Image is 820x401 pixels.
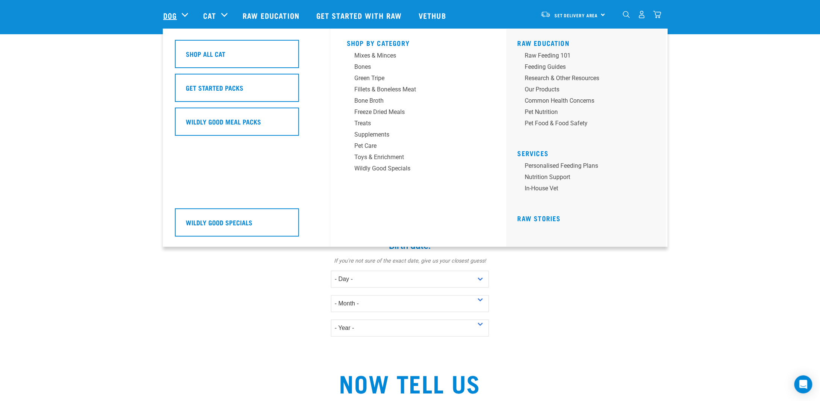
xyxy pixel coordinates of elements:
img: home-icon-1@2x.png [623,11,630,18]
a: Pet Nutrition [518,108,661,119]
a: Common Health Concerns [518,96,661,108]
a: Fillets & Boneless Meat [347,85,490,96]
a: Pet Food & Food Safety [518,119,661,130]
h5: Shop All Cat [186,49,225,59]
span: Set Delivery Area [554,14,598,17]
a: Wildly Good Specials [347,164,490,175]
div: Research & Other Resources [525,74,642,83]
div: Wildly Good Specials [354,164,472,173]
a: Get Started Packs [175,74,318,108]
a: Research & Other Resources [518,74,661,85]
a: Dog [163,10,177,21]
img: home-icon@2x.png [653,11,661,18]
h5: Wildly Good Specials [186,217,252,227]
h5: Services [518,149,661,155]
div: Freeze Dried Meals [354,108,472,117]
a: Freeze Dried Meals [347,108,490,119]
div: Raw Feeding 101 [525,51,642,60]
a: In-house vet [518,184,661,195]
div: Pet Nutrition [525,108,642,117]
a: Treats [347,119,490,130]
h5: Wildly Good Meal Packs [186,117,261,126]
a: Raw Education [518,41,570,45]
a: Bone Broth [347,96,490,108]
a: Wildly Good Specials [175,208,318,242]
div: Green Tripe [354,74,472,83]
div: Supplements [354,130,472,139]
a: Raw Feeding 101 [518,51,661,62]
h5: Get Started Packs [186,83,243,93]
a: Wildly Good Meal Packs [175,108,318,141]
a: Bones [347,62,490,74]
a: Supplements [347,130,490,141]
a: Our Products [518,85,661,96]
h5: Shop By Category [347,39,490,45]
p: If you're not sure of the exact date, give us your closest guess! [297,257,523,265]
div: Mixes & Minces [354,51,472,60]
div: Fillets & Boneless Meat [354,85,472,94]
a: Mixes & Minces [347,51,490,62]
div: Bones [354,62,472,71]
a: Get started with Raw [309,0,411,30]
div: Treats [354,119,472,128]
div: Toys & Enrichment [354,153,472,162]
a: Feeding Guides [518,62,661,74]
img: user.png [638,11,646,18]
div: Common Health Concerns [525,96,642,105]
a: Green Tripe [347,74,490,85]
div: Open Intercom Messenger [794,375,812,393]
a: Raw Education [235,0,309,30]
a: Cat [203,10,216,21]
div: Our Products [525,85,642,94]
a: Raw Stories [518,216,561,220]
a: Pet Care [347,141,490,153]
a: Shop All Cat [175,40,318,74]
div: Bone Broth [354,96,472,105]
a: Nutrition Support [518,173,661,184]
a: Toys & Enrichment [347,153,490,164]
img: van-moving.png [541,11,551,18]
a: Vethub [411,0,456,30]
a: Personalised Feeding Plans [518,161,661,173]
div: Pet Care [354,141,472,150]
div: Pet Food & Food Safety [525,119,642,128]
div: Feeding Guides [525,62,642,71]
